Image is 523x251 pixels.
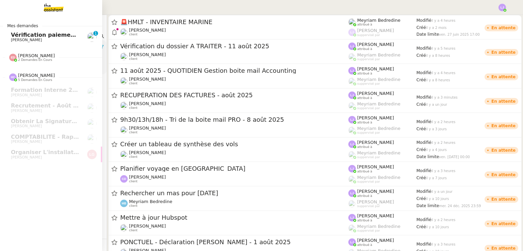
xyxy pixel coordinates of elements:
span: attribué à [357,170,372,173]
img: svg [348,43,356,50]
span: [PERSON_NAME] [11,108,42,113]
span: HMLT - INVENTAIRE MARINE [120,19,348,25]
span: attribué à [357,145,372,149]
img: users%2FaellJyylmXSg4jqeVbanehhyYJm1%2Favatar%2Fprofile-pic%20(4).png [348,224,356,232]
span: il y a 4 heures [431,19,456,22]
app-user-label: suppervisé par [348,175,416,184]
span: Modifié [416,119,431,124]
span: il y a 3 heures [431,242,456,246]
app-user-label: suppervisé par [348,52,416,61]
app-user-label: attribué à [348,189,416,198]
span: client [129,155,138,159]
span: Créé [416,224,426,229]
img: users%2FaellJyylmXSg4jqeVbanehhyYJm1%2Favatar%2Fprofile-pic%20(4).png [348,78,356,85]
span: Meyriam Bedredine [357,52,400,57]
app-user-label: attribué à [348,66,416,75]
span: [PERSON_NAME] [357,91,394,96]
span: Modifié [416,18,431,23]
div: En attente [491,148,516,152]
div: En attente [491,75,516,79]
span: suppervisé par [357,33,380,37]
img: users%2Fa6PbEmLwvGXylUqKytRPpDpAx153%2Favatar%2Ffanny.png [87,87,97,97]
span: Recrutement - août 2025 [11,102,88,109]
app-user-label: suppervisé par [348,101,416,110]
span: il y a 10 jours [426,197,449,201]
span: Créé [416,102,426,107]
span: il y a 7 jours [426,176,447,180]
app-user-label: suppervisé par [348,28,416,37]
span: ven. [DATE] 00:00 [439,155,470,159]
span: [PERSON_NAME] [357,66,394,71]
img: svg [348,189,356,197]
span: [PERSON_NAME] [357,238,394,243]
span: Mettre à jour Hubspot [120,215,348,221]
app-user-label: attribué à [348,140,416,149]
img: users%2FaellJyylmXSg4jqeVbanehhyYJm1%2Favatar%2Fprofile-pic%20(4).png [348,102,356,110]
span: suppervisé par [357,204,380,208]
div: En attente [491,26,516,30]
img: svg [348,238,356,246]
span: attribué à [357,47,372,51]
img: users%2FTDxDvmCjFdN3QFePFNGdQUcJcQk1%2Favatar%2F0cfb3a67-8790-4592-a9ec-92226c678442 [120,126,128,134]
span: Modifié [416,242,431,247]
app-user-detailed-label: client [120,174,348,183]
span: suppervisé par [357,57,380,61]
span: suppervisé par [357,106,380,110]
app-user-detailed-label: client [120,28,348,36]
nz-badge-sup: 1 [93,31,98,36]
span: attribué à [357,72,372,76]
app-user-label: attribué à [348,42,416,51]
span: client [129,33,138,36]
img: svg [348,91,356,99]
span: suppervisé par [357,229,380,233]
span: Meyriam Bedredine [357,126,400,131]
span: il y a 3 heures [431,169,456,173]
app-user-label: suppervisé par [348,77,416,86]
img: users%2FoFdbodQ3TgNoWt9kP3GXAs5oaCq1%2Favatar%2Fprofile-pic.png [348,200,356,207]
span: [PERSON_NAME] [11,139,42,144]
span: 2 demandes en cours [18,58,52,62]
span: Modifié [416,95,431,100]
span: 5 demandes en cours [18,78,52,82]
img: users%2Fa6PbEmLwvGXylUqKytRPpDpAx153%2Favatar%2Ffanny.png [120,77,128,85]
span: Modifié [416,46,431,51]
span: Formation Interne 2 - [PERSON_NAME] [11,87,129,93]
span: il y a 10 jours [426,225,449,229]
span: il y a 2 mois [426,26,447,30]
div: En attente [491,197,516,201]
span: suppervisé par [357,131,380,135]
img: users%2FaellJyylmXSg4jqeVbanehhyYJm1%2Favatar%2Fprofile-pic%20(4).png [348,175,356,183]
span: Meyriam Bedredine [357,18,400,23]
span: attribué à [357,194,372,198]
img: svg [120,175,128,183]
span: 9h30/13h/18h - Tri de la boite mail PRO - 8 août 2025 [120,117,348,123]
app-user-label: attribué à [348,115,416,124]
img: svg [348,29,356,36]
span: [PERSON_NAME] [357,164,394,169]
img: svg [348,67,356,74]
span: il y a 8 heures [426,78,450,82]
span: Meyriam Bedredine [357,101,400,106]
span: il y a 3 minutes [431,96,458,99]
span: Meyriam Bedredine [357,175,400,180]
img: svg [87,150,97,159]
img: svg [348,116,356,123]
span: suppervisé par [357,180,380,184]
app-user-detailed-label: client [120,52,348,61]
div: En attente [491,50,516,54]
app-user-label: suppervisé par [348,126,416,135]
span: [PERSON_NAME] [18,73,55,78]
span: [PERSON_NAME] [11,38,42,42]
span: mer. 24 déc. 2025 23:59 [439,204,481,208]
img: svg [348,165,356,172]
span: suppervisé par [357,155,380,159]
span: Rechercher un mas pour [DATE] [120,190,348,196]
span: [PERSON_NAME] [129,77,166,82]
img: users%2Fa6PbEmLwvGXylUqKytRPpDpAx153%2Favatar%2Ffanny.png [120,224,128,232]
span: Modifié [416,189,431,194]
p: 1 [94,31,97,37]
app-user-label: attribué à [348,213,416,222]
span: Obtenir la signature [PERSON_NAME] [11,118,128,124]
span: il y a 3 jours [426,127,447,131]
img: users%2FaellJyylmXSg4jqeVbanehhyYJm1%2Favatar%2Fprofile-pic%20(4).png [348,127,356,134]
